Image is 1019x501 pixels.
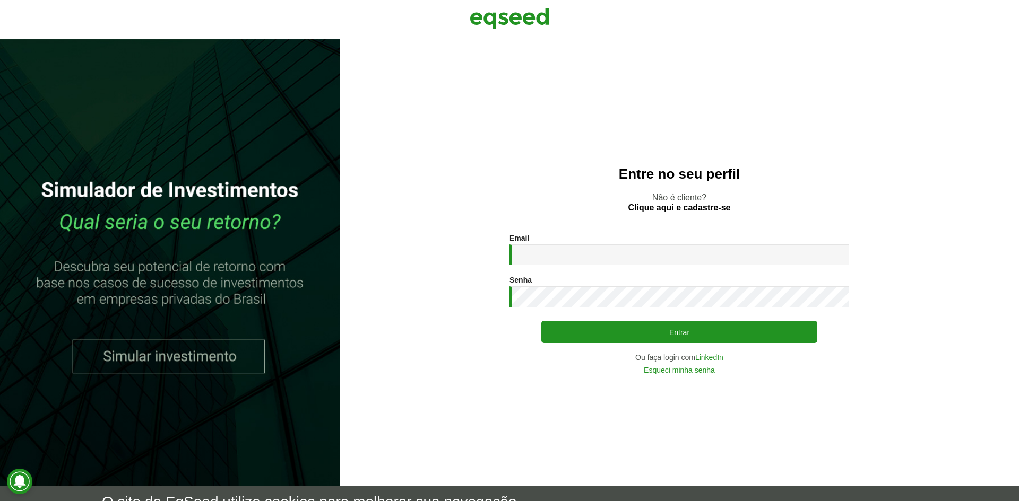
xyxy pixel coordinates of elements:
p: Não é cliente? [361,192,998,213]
div: Ou faça login com [509,354,849,361]
button: Entrar [541,321,817,343]
img: EqSeed Logo [470,5,549,32]
a: LinkedIn [695,354,723,361]
label: Email [509,234,529,242]
h2: Entre no seu perfil [361,166,998,182]
label: Senha [509,276,532,284]
a: Esqueci minha senha [644,366,715,374]
a: Clique aqui e cadastre-se [628,204,731,212]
